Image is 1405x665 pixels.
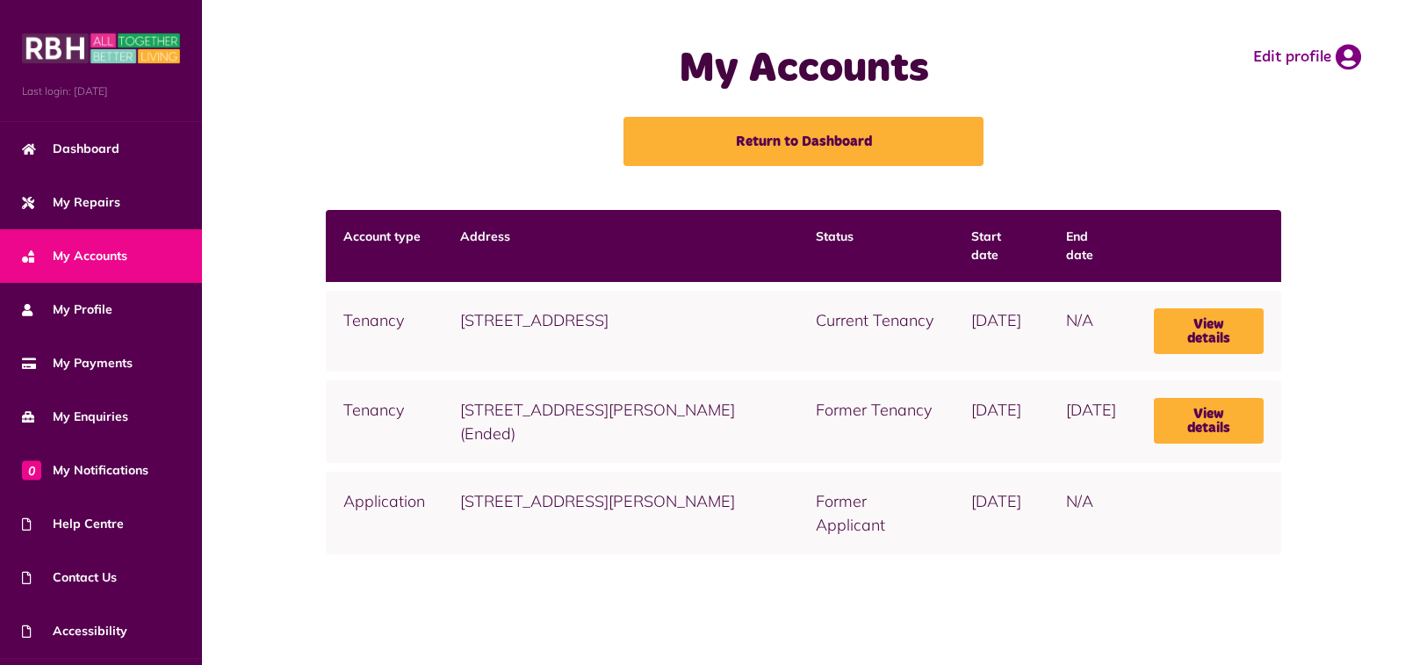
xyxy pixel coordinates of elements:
[22,515,124,533] span: Help Centre
[22,460,41,480] span: 0
[521,44,1087,95] h1: My Accounts
[623,117,983,166] a: Return to Dashboard
[326,210,443,282] th: Account type
[1154,308,1264,354] a: View details
[1048,472,1136,554] td: N/A
[954,210,1048,282] th: Start date
[22,140,119,158] span: Dashboard
[443,291,798,372] td: [STREET_ADDRESS]
[798,380,954,463] td: Former Tenancy
[22,83,180,99] span: Last login: [DATE]
[22,622,127,640] span: Accessibility
[1048,210,1136,282] th: End date
[1048,291,1136,372] td: N/A
[22,568,117,587] span: Contact Us
[798,472,954,554] td: Former Applicant
[22,193,120,212] span: My Repairs
[326,380,443,463] td: Tenancy
[22,461,148,480] span: My Notifications
[22,31,180,66] img: MyRBH
[326,291,443,372] td: Tenancy
[954,291,1048,372] td: [DATE]
[443,210,798,282] th: Address
[22,354,133,372] span: My Payments
[1048,380,1136,463] td: [DATE]
[22,247,127,265] span: My Accounts
[22,300,112,319] span: My Profile
[798,291,954,372] td: Current Tenancy
[22,408,128,426] span: My Enquiries
[954,380,1048,463] td: [DATE]
[954,472,1048,554] td: [DATE]
[798,210,954,282] th: Status
[326,472,443,554] td: Application
[443,472,798,554] td: [STREET_ADDRESS][PERSON_NAME]
[443,380,798,463] td: [STREET_ADDRESS][PERSON_NAME] (Ended)
[1253,44,1361,70] a: Edit profile
[1154,398,1264,444] a: View details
